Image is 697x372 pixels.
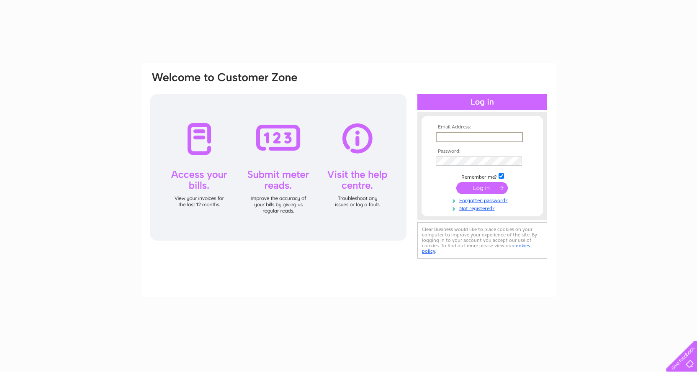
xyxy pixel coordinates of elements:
td: Remember me? [434,172,531,180]
th: Email Address: [434,124,531,130]
input: Submit [456,182,508,194]
a: Forgotten password? [436,196,531,204]
a: cookies policy [422,243,530,254]
th: Password: [434,149,531,154]
a: Not registered? [436,204,531,212]
div: Clear Business would like to place cookies on your computer to improve your experience of the sit... [417,222,547,259]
